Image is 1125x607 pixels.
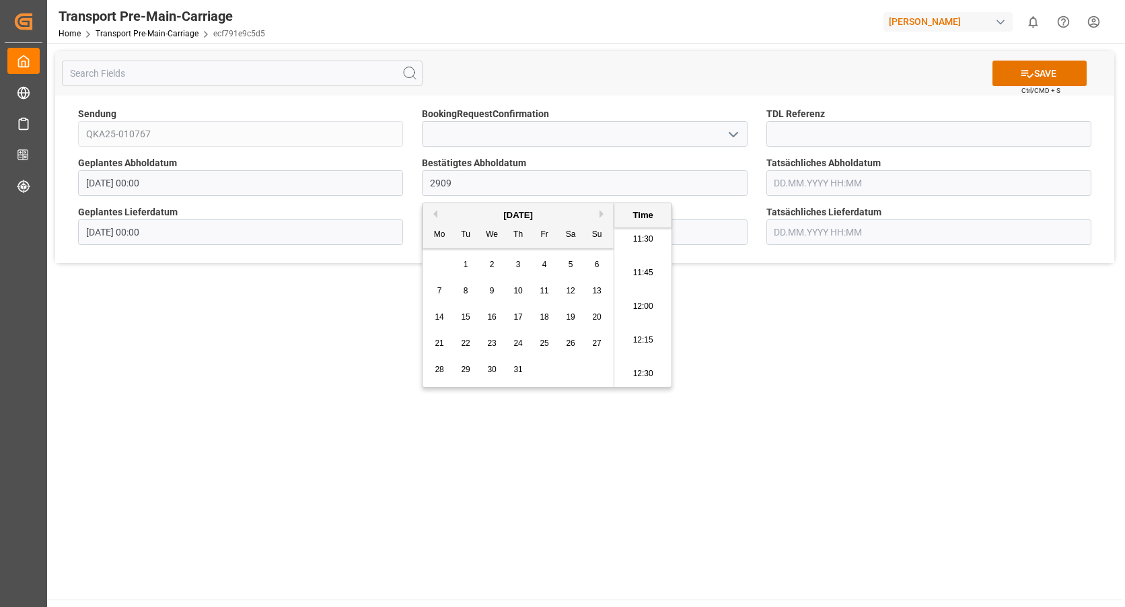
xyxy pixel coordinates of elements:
[614,223,672,256] li: 11:30
[592,286,601,295] span: 13
[431,283,448,299] div: Choose Monday, January 7th, 2909
[422,107,549,121] span: BookingRequestConfirmation
[461,338,470,348] span: 22
[435,338,443,348] span: 21
[614,357,672,391] li: 12:30
[513,312,522,322] span: 17
[542,260,547,269] span: 4
[423,209,614,222] div: [DATE]
[618,209,668,222] div: Time
[62,61,423,86] input: Search Fields
[766,170,1091,196] input: DD.MM.YYYY HH:MM
[614,324,672,357] li: 12:15
[78,205,178,219] span: Geplantes Lieferdatum
[431,335,448,352] div: Choose Monday, January 21st, 2909
[96,29,198,38] a: Transport Pre-Main-Carriage
[422,156,526,170] span: Bestätigtes Abholdatum
[562,335,579,352] div: Choose Saturday, January 26th, 2909
[431,227,448,244] div: Mo
[536,309,553,326] div: Choose Friday, January 18th, 2909
[513,286,522,295] span: 10
[510,283,527,299] div: Choose Thursday, January 10th, 2909
[614,290,672,324] li: 12:00
[1018,7,1048,37] button: show 0 new notifications
[78,156,177,170] span: Geplantes Abholdatum
[464,260,468,269] span: 1
[458,283,474,299] div: Choose Tuesday, January 8th, 2909
[566,338,575,348] span: 26
[490,286,495,295] span: 9
[562,309,579,326] div: Choose Saturday, January 19th, 2909
[487,338,496,348] span: 23
[484,227,501,244] div: We
[431,309,448,326] div: Choose Monday, January 14th, 2909
[484,361,501,378] div: Choose Wednesday, January 30th, 2909
[562,227,579,244] div: Sa
[592,312,601,322] span: 20
[484,309,501,326] div: Choose Wednesday, January 16th, 2909
[464,286,468,295] span: 8
[431,361,448,378] div: Choose Monday, January 28th, 2909
[510,227,527,244] div: Th
[589,256,606,273] div: Choose Sunday, January 6th, 2909
[461,365,470,374] span: 29
[766,107,825,121] span: TDL Referenz
[458,309,474,326] div: Choose Tuesday, January 15th, 2909
[562,283,579,299] div: Choose Saturday, January 12th, 2909
[510,335,527,352] div: Choose Thursday, January 24th, 2909
[510,309,527,326] div: Choose Thursday, January 17th, 2909
[589,309,606,326] div: Choose Sunday, January 20th, 2909
[766,205,881,219] span: Tatsächliches Lieferdatum
[540,312,548,322] span: 18
[589,335,606,352] div: Choose Sunday, January 27th, 2909
[592,338,601,348] span: 27
[59,29,81,38] a: Home
[569,260,573,269] span: 5
[429,210,437,218] button: Previous Month
[437,286,442,295] span: 7
[722,124,742,145] button: open menu
[536,227,553,244] div: Fr
[536,335,553,352] div: Choose Friday, January 25th, 2909
[458,361,474,378] div: Choose Tuesday, January 29th, 2909
[513,365,522,374] span: 31
[540,338,548,348] span: 25
[461,312,470,322] span: 15
[883,9,1018,34] button: [PERSON_NAME]
[883,12,1013,32] div: [PERSON_NAME]
[562,256,579,273] div: Choose Saturday, January 5th, 2909
[510,256,527,273] div: Choose Thursday, January 3rd, 2909
[78,219,403,245] input: DD.MM.YYYY HH:MM
[536,256,553,273] div: Choose Friday, January 4th, 2909
[766,219,1091,245] input: DD.MM.YYYY HH:MM
[458,227,474,244] div: Tu
[513,338,522,348] span: 24
[78,170,403,196] input: DD.MM.YYYY HH:MM
[427,252,610,383] div: month 2909-01
[1021,85,1060,96] span: Ctrl/CMD + S
[422,170,747,196] input: DD.MM.YYYY HH:MM
[487,312,496,322] span: 16
[484,283,501,299] div: Choose Wednesday, January 9th, 2909
[566,312,575,322] span: 19
[992,61,1087,86] button: SAVE
[1048,7,1079,37] button: Help Center
[595,260,600,269] span: 6
[589,227,606,244] div: Su
[536,283,553,299] div: Choose Friday, January 11th, 2909
[458,256,474,273] div: Choose Tuesday, January 1st, 2909
[435,312,443,322] span: 14
[516,260,521,269] span: 3
[484,335,501,352] div: Choose Wednesday, January 23rd, 2909
[566,286,575,295] span: 12
[435,365,443,374] span: 28
[78,107,116,121] span: Sendung
[487,365,496,374] span: 30
[59,6,265,26] div: Transport Pre-Main-Carriage
[600,210,608,218] button: Next Month
[589,283,606,299] div: Choose Sunday, January 13th, 2909
[490,260,495,269] span: 2
[510,361,527,378] div: Choose Thursday, January 31st, 2909
[614,256,672,290] li: 11:45
[766,156,881,170] span: Tatsächliches Abholdatum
